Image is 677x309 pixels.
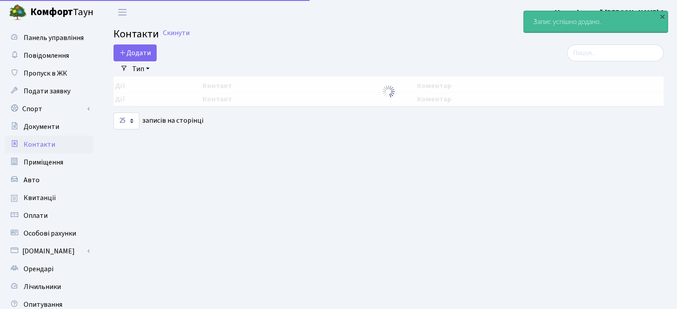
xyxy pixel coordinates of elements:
[24,157,63,167] span: Приміщення
[24,33,84,43] span: Панель управління
[567,44,664,61] input: Пошук...
[24,68,67,78] span: Пропуск в ЖК
[24,264,53,274] span: Орендарі
[9,4,27,21] img: logo.png
[24,140,55,149] span: Контакти
[114,112,203,129] label: записів на сторінці
[4,64,93,82] a: Пропуск в ЖК
[30,5,93,20] span: Таун
[4,171,93,189] a: Авто
[24,282,61,292] span: Лічильники
[24,211,48,221] span: Оплати
[524,11,668,32] div: Запис успішно додано.
[24,122,59,132] span: Документи
[658,12,667,21] div: ×
[119,48,151,58] span: Додати
[4,189,93,207] a: Квитанції
[163,29,190,37] a: Скинути
[4,278,93,296] a: Лічильники
[4,207,93,225] a: Оплати
[114,44,157,61] a: Додати
[4,136,93,153] a: Контакти
[24,51,69,60] span: Повідомлення
[111,5,134,20] button: Переключити навігацію
[30,5,73,19] b: Комфорт
[381,84,396,99] img: Обробка...
[4,29,93,47] a: Панель управління
[4,260,93,278] a: Орендарі
[24,193,56,203] span: Квитанції
[4,118,93,136] a: Документи
[114,26,159,42] span: Контакти
[129,61,153,76] a: Тип
[24,175,40,185] span: Авто
[114,112,139,129] select: записів на сторінці
[4,225,93,242] a: Особові рахунки
[555,7,666,18] a: Меленівський [PERSON_NAME] А.
[4,82,93,100] a: Подати заявку
[4,47,93,64] a: Повідомлення
[4,100,93,118] a: Спорт
[4,242,93,260] a: [DOMAIN_NAME]
[24,229,76,238] span: Особові рахунки
[4,153,93,171] a: Приміщення
[24,86,70,96] span: Подати заявку
[555,8,666,17] b: Меленівський [PERSON_NAME] А.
